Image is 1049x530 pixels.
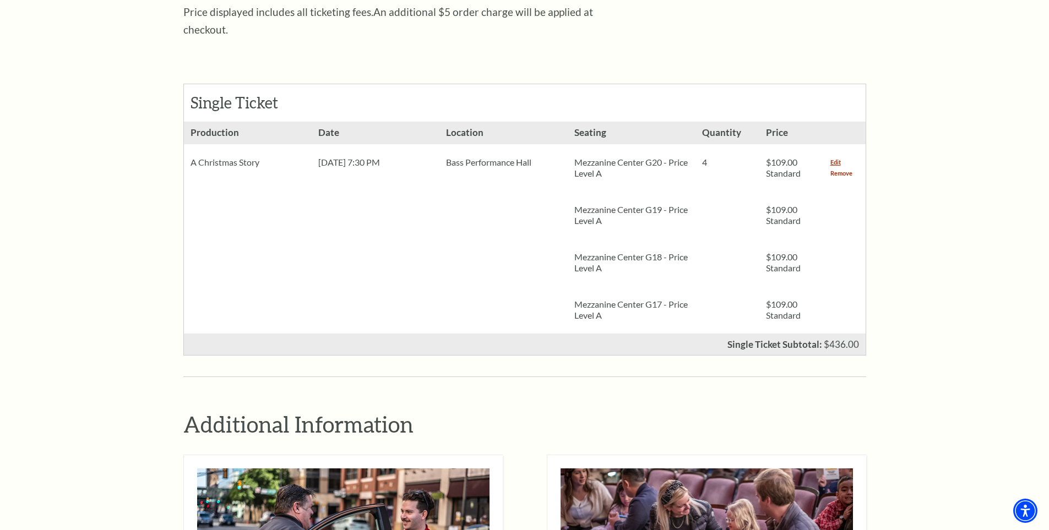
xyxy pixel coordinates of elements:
[766,204,801,226] span: $109.00 Standard
[446,157,531,167] span: Bass Performance Hall
[439,122,567,144] h3: Location
[183,3,602,39] p: Price displayed includes all ticketing fees.
[574,204,689,226] p: Mezzanine Center G19 - Price Level A
[766,252,801,273] span: $109.00 Standard
[766,299,801,320] span: $109.00 Standard
[574,252,689,274] p: Mezzanine Center G18 - Price Level A
[191,94,311,112] h2: Single Ticket
[1013,499,1037,523] div: Accessibility Menu
[702,157,753,168] p: 4
[574,299,689,321] p: Mezzanine Center G17 - Price Level A
[759,122,823,144] h3: Price
[183,6,593,36] span: An additional $5 order charge will be applied at checkout.
[184,122,312,144] h3: Production
[568,122,695,144] h3: Seating
[312,122,439,144] h3: Date
[574,157,689,179] p: Mezzanine Center G20 - Price Level A
[695,122,759,144] h3: Quantity
[727,340,822,349] p: Single Ticket Subtotal:
[183,410,866,438] h2: Additional Information
[830,168,852,179] a: Remove
[184,144,312,181] div: A Christmas Story
[766,157,801,178] span: $109.00 Standard
[312,144,439,181] div: [DATE] 7:30 PM
[830,157,841,168] a: Edit
[824,338,859,350] span: $436.00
